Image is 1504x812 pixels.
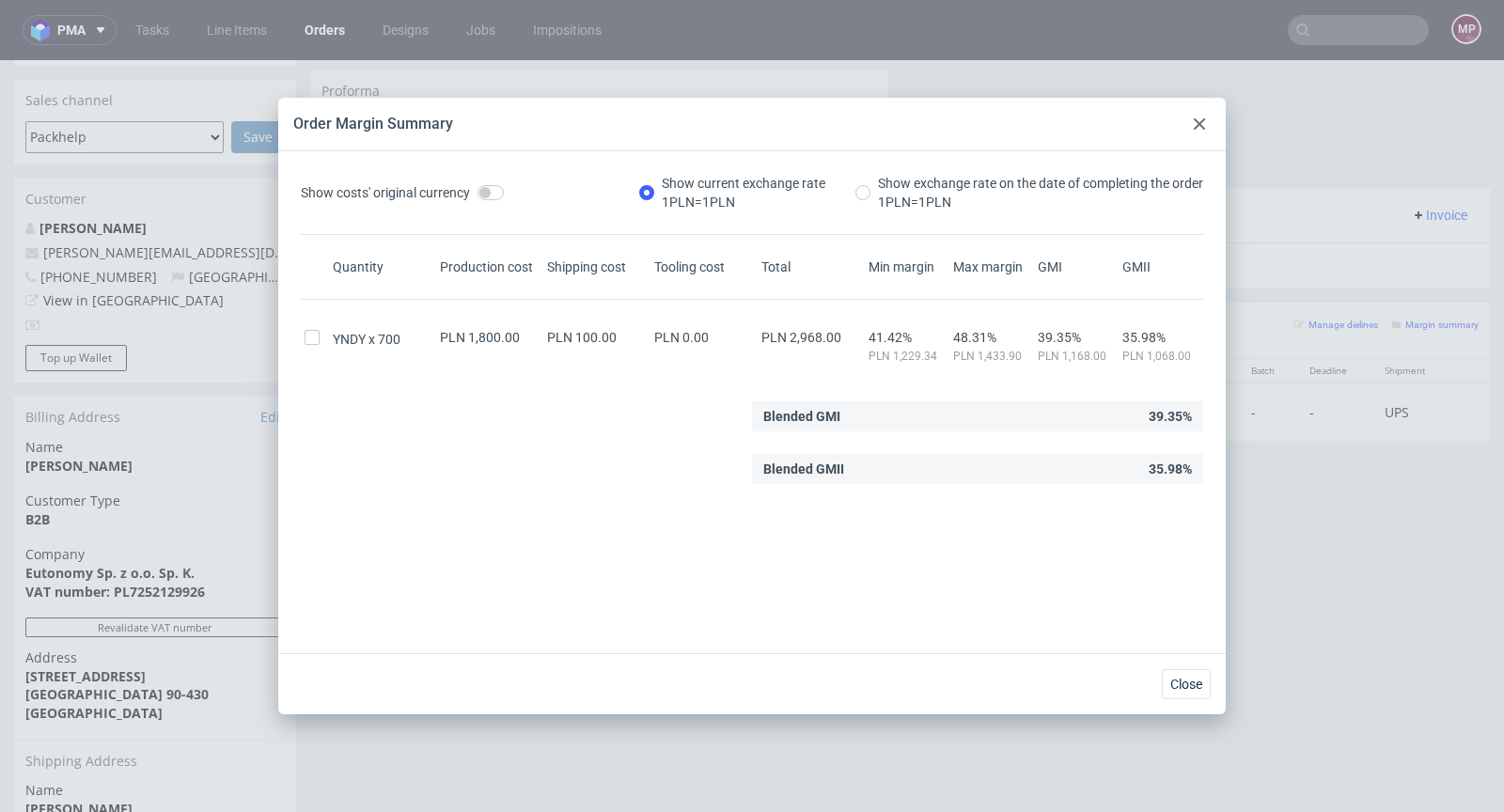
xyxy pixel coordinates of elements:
[654,330,709,345] span: PLN 0.00
[329,329,423,376] img: ico-item-custom-a8f9c3db6a5631ce2f509e228e8b95abde266dc4376634de7b166047de09ff05.png
[849,299,913,322] th: Quant.
[25,208,157,226] span: [PHONE_NUMBER]
[763,454,844,484] span: Blended GMII
[25,378,285,397] span: Name
[662,174,825,211] div: Show current exchange rate
[389,65,496,101] a: PROF 16845/2025
[465,299,537,322] th: LIID
[25,431,285,450] span: Customer Type
[333,330,378,349] span: YNDY
[1034,258,1119,276] div: GMI
[878,193,1203,211] div: 1 PLN = 1 PLN
[758,258,865,276] div: Total
[1411,148,1467,163] span: Invoice
[43,231,224,249] a: View in [GEOGRAPHIC_DATA]
[14,118,296,160] div: Customer
[25,588,285,607] span: Address
[913,322,993,382] td: 4.24 zł
[25,740,133,757] strong: [PERSON_NAME]
[436,258,543,276] div: Production cost
[849,322,913,382] td: 700
[477,343,511,361] a: YNDY
[310,182,1490,214] div: No invoices yet
[1240,322,1297,382] td: -
[1038,349,1115,364] span: PLN 1,168.00
[25,523,205,540] strong: VAT number: PL7252129926
[538,299,849,322] th: Specs
[865,258,949,276] div: Min margin
[763,401,840,431] span: Blended GMI
[321,63,384,103] td: Proforma
[171,208,321,226] span: [GEOGRAPHIC_DATA]
[325,148,373,164] span: Invoices
[650,258,758,276] div: Tooling cost
[953,330,1030,345] span: 48.31%
[1298,299,1373,322] th: Deadline
[752,454,1203,484] div: 35.98%
[25,644,163,662] strong: [GEOGRAPHIC_DATA]
[440,330,520,345] span: PLN 1,800.00
[25,625,209,643] strong: [GEOGRAPHIC_DATA] 90-430
[25,721,285,740] span: Name
[1119,258,1203,276] div: GMII
[310,242,1490,298] div: Line Items
[310,299,465,322] th: Design
[301,174,504,211] label: Show costs' original currency
[761,330,841,345] span: PLN 2,968.00
[949,258,1034,276] div: Max margin
[538,322,849,382] td: Tuck top snap lock bottom • Custom
[1116,341,1201,364] div: → pre-DTP
[25,450,50,468] strong: B2B
[1298,322,1373,382] td: -
[1170,678,1202,691] span: Close
[547,330,617,345] span: PLN 100.00
[25,557,285,577] button: Revalidate VAT number
[14,336,296,378] div: Billing Address
[25,485,285,504] span: Company
[913,299,993,322] th: Unit price
[1373,322,1452,382] td: UPS
[1122,349,1199,364] span: PLN 1,068.00
[310,10,888,52] div: Proforma
[43,183,368,201] a: [PERSON_NAME][EMAIL_ADDRESS][DOMAIN_NAME]
[1122,330,1199,345] span: 35.98%
[869,349,946,364] span: PLN 1,229.34
[39,159,147,177] a: [PERSON_NAME]
[993,299,1104,322] th: Net Total
[1240,299,1297,322] th: Batch
[496,65,596,85] button: Update Proforma
[1294,259,1378,270] small: Manage dielines
[260,348,285,367] a: Edit
[25,607,146,625] strong: [STREET_ADDRESS]
[1038,330,1115,345] span: 39.35%
[329,258,436,276] div: Quantity
[1392,259,1479,270] small: Margin summary
[1162,669,1211,699] button: Close
[293,114,453,134] div: Order Margin Summary
[231,61,285,93] input: Save
[878,174,1203,211] div: Show exchange rate on the date of completing the order
[752,401,1203,431] div: 39.35%
[25,285,127,311] button: Top up Wallet
[543,258,650,276] div: Shipping cost
[869,330,946,345] span: 41.42%
[329,330,436,349] div: 700
[1004,343,1093,362] p: 2,968.00 zł
[14,679,296,722] div: Shipping Address
[1373,299,1452,322] th: Shipment
[662,193,825,211] div: 1 PLN = 1 PLN
[1104,299,1240,322] th: Stage
[25,397,133,414] strong: [PERSON_NAME]
[1403,144,1475,166] button: Invoice
[953,349,1030,364] span: PLN 1,433.90
[14,20,296,61] div: Sales channel
[25,504,195,522] strong: Eutonomy Sp. z o.o. Sp. K.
